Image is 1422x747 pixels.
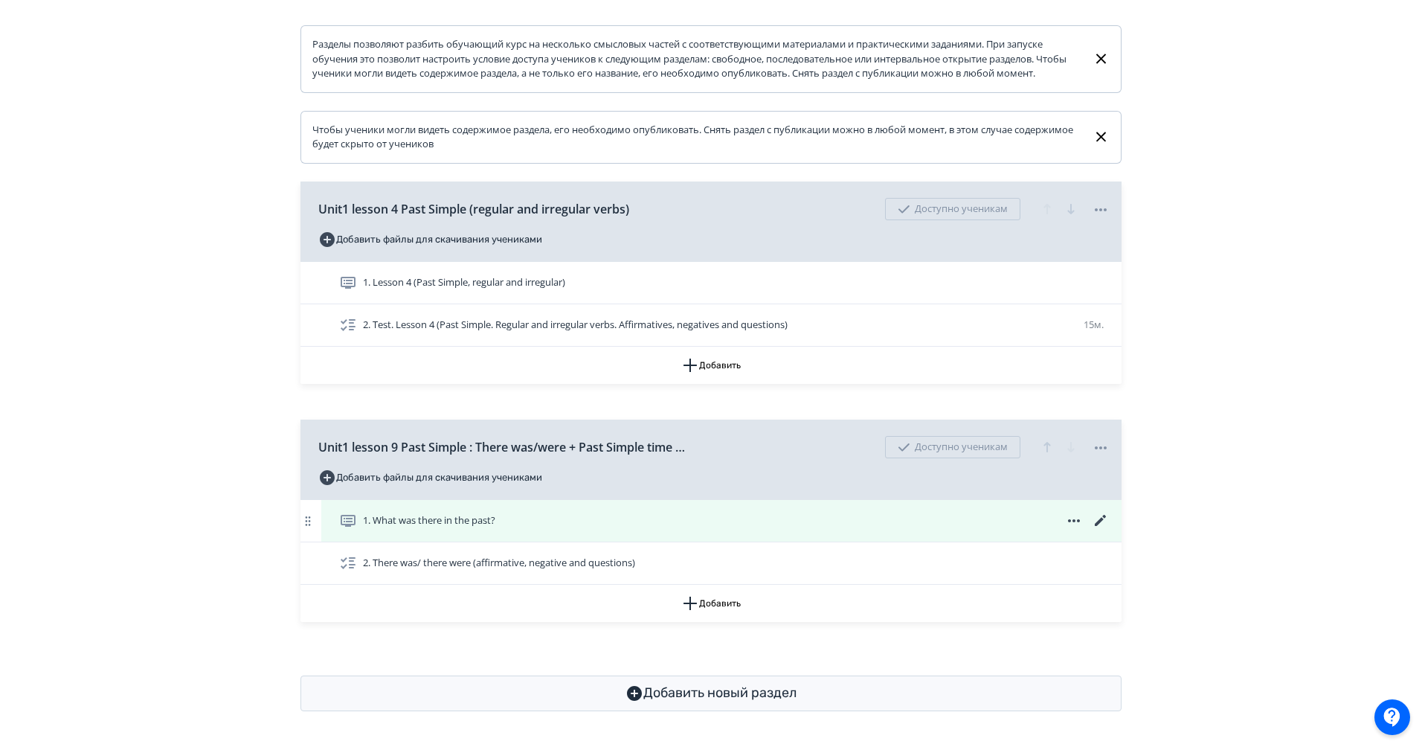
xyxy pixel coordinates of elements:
div: 2. Test. Lesson 4 (Past Simple. Regular and irregular verbs. Affirmatives, negatives and question... [300,304,1122,347]
button: Добавить [300,585,1122,622]
div: 1. What was there in the past? [300,500,1122,542]
span: 1. Lesson 4 (Past Simple, regular and irregular) [363,275,565,290]
span: Unit1 lesson 9 Past Simple : There was/were + Past Simple time expressions [318,438,690,456]
span: 15м. [1084,318,1104,331]
div: Доступно ученикам [885,198,1020,220]
span: 1. What was there in the past? [363,513,495,528]
span: 2. There was/ there were (affirmative, negative and questions) [363,556,635,571]
button: Добавить [300,347,1122,384]
div: 1. Lesson 4 (Past Simple, regular and irregular) [300,262,1122,304]
div: Чтобы ученики могли видеть содержимое раздела, его необходимо опубликовать. Снять раздел с публик... [312,123,1081,152]
button: Добавить файлы для скачивания учениками [318,228,542,251]
button: Добавить новый раздел [300,676,1122,711]
div: 2. There was/ there were (affirmative, negative and questions) [300,542,1122,585]
div: Разделы позволяют разбить обучающий курс на несколько смысловых частей с соответствующими материа... [312,37,1081,81]
div: Доступно ученикам [885,436,1020,458]
button: Добавить файлы для скачивания учениками [318,466,542,490]
span: Unit1 lesson 4 Past Simple (regular and irregular verbs) [318,200,629,218]
span: 2. Test. Lesson 4 (Past Simple. Regular and irregular verbs. Affirmatives, negatives and questions) [363,318,788,333]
